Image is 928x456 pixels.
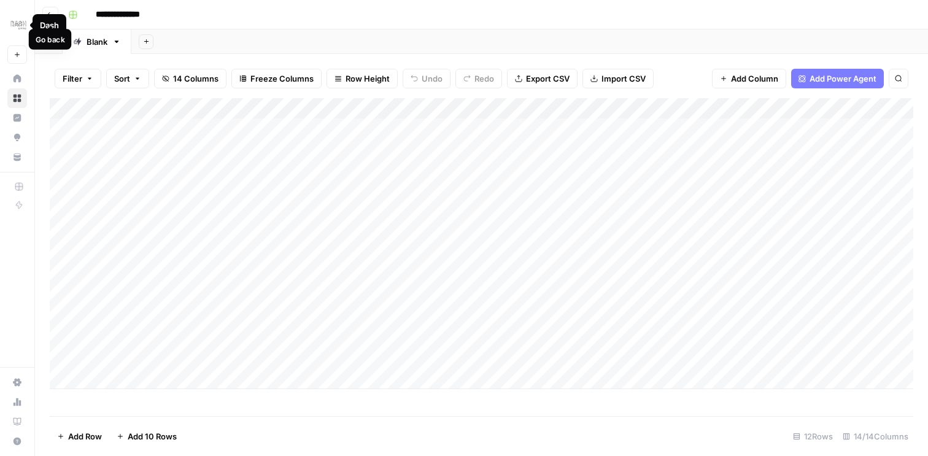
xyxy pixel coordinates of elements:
[601,72,646,85] span: Import CSV
[712,69,786,88] button: Add Column
[7,373,27,392] a: Settings
[40,19,59,31] div: Dash
[55,69,101,88] button: Filter
[128,430,177,442] span: Add 10 Rows
[114,72,130,85] span: Sort
[7,412,27,431] a: Learning Hub
[173,72,218,85] span: 14 Columns
[7,147,27,167] a: Your Data
[231,69,322,88] button: Freeze Columns
[327,69,398,88] button: Row Height
[63,72,82,85] span: Filter
[791,69,884,88] button: Add Power Agent
[346,72,390,85] span: Row Height
[7,108,27,128] a: Insights
[403,69,450,88] button: Undo
[7,14,29,36] img: Dash Logo
[36,33,64,45] div: Go back
[788,427,838,446] div: 12 Rows
[7,10,27,41] button: Workspace: Dash
[68,430,102,442] span: Add Row
[154,69,226,88] button: 14 Columns
[507,69,578,88] button: Export CSV
[63,29,131,54] a: Blank
[7,88,27,108] a: Browse
[7,392,27,412] a: Usage
[455,69,502,88] button: Redo
[838,427,913,446] div: 14/14 Columns
[7,69,27,88] a: Home
[582,69,654,88] button: Import CSV
[474,72,494,85] span: Redo
[7,128,27,147] a: Opportunities
[87,36,107,48] div: Blank
[50,427,109,446] button: Add Row
[422,72,443,85] span: Undo
[7,431,27,451] button: Help + Support
[731,72,778,85] span: Add Column
[526,72,570,85] span: Export CSV
[810,72,876,85] span: Add Power Agent
[250,72,314,85] span: Freeze Columns
[106,69,149,88] button: Sort
[109,427,184,446] button: Add 10 Rows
